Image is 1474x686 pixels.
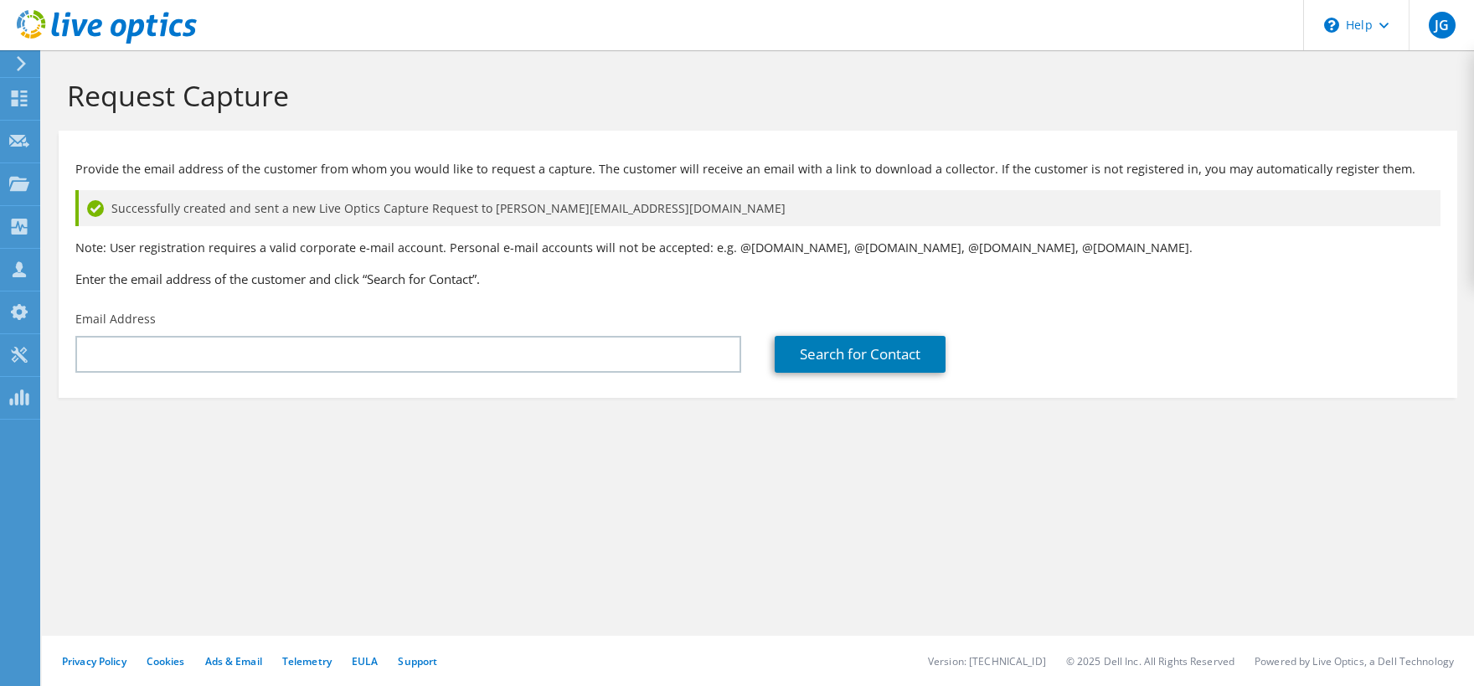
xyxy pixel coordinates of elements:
[205,654,262,668] a: Ads & Email
[75,160,1440,178] p: Provide the email address of the customer from whom you would like to request a capture. The cust...
[1429,12,1456,39] span: JG
[147,654,185,668] a: Cookies
[398,654,437,668] a: Support
[75,239,1440,257] p: Note: User registration requires a valid corporate e-mail account. Personal e-mail accounts will ...
[111,199,786,218] span: Successfully created and sent a new Live Optics Capture Request to [PERSON_NAME][EMAIL_ADDRESS][D...
[775,336,946,373] a: Search for Contact
[1324,18,1339,33] svg: \n
[1255,654,1454,668] li: Powered by Live Optics, a Dell Technology
[352,654,378,668] a: EULA
[1066,654,1234,668] li: © 2025 Dell Inc. All Rights Reserved
[928,654,1046,668] li: Version: [TECHNICAL_ID]
[62,654,126,668] a: Privacy Policy
[282,654,332,668] a: Telemetry
[75,270,1440,288] h3: Enter the email address of the customer and click “Search for Contact”.
[67,78,1440,113] h1: Request Capture
[75,311,156,328] label: Email Address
